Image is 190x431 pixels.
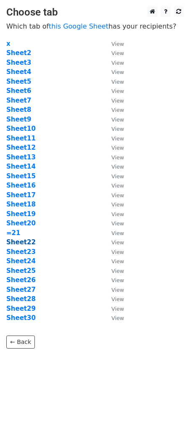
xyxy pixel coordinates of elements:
a: Sheet18 [6,201,36,208]
a: Sheet28 [6,295,36,303]
a: View [103,106,124,114]
a: View [103,97,124,104]
small: View [111,230,124,236]
a: View [103,229,124,237]
a: View [103,238,124,246]
a: View [103,257,124,265]
a: Sheet6 [6,87,31,95]
a: View [103,59,124,66]
a: Sheet27 [6,286,36,294]
a: this Google Sheet [49,22,108,30]
a: Sheet14 [6,163,36,170]
strong: Sheet16 [6,182,36,189]
a: Sheet7 [6,97,31,104]
small: View [111,220,124,227]
a: =21 [6,229,20,237]
a: Sheet13 [6,153,36,161]
small: View [111,50,124,56]
small: View [111,116,124,123]
a: Sheet2 [6,49,31,57]
small: View [111,41,124,47]
a: View [103,135,124,142]
a: View [103,163,124,170]
a: View [103,87,124,95]
a: View [103,201,124,208]
a: View [103,116,124,123]
a: Sheet12 [6,144,36,151]
small: View [111,145,124,151]
a: Sheet5 [6,78,31,85]
a: View [103,153,124,161]
small: View [111,164,124,170]
a: View [103,144,124,151]
a: Sheet9 [6,116,31,123]
a: Sheet10 [6,125,36,132]
a: Sheet19 [6,210,36,218]
small: View [111,277,124,283]
a: View [103,276,124,284]
small: View [111,154,124,161]
small: View [111,306,124,312]
strong: Sheet25 [6,267,36,275]
strong: Sheet15 [6,172,36,180]
a: Sheet3 [6,59,31,66]
small: View [111,211,124,217]
small: View [111,296,124,302]
small: View [111,287,124,293]
a: View [103,68,124,76]
a: Sheet26 [6,276,36,284]
a: View [103,49,124,57]
a: Sheet20 [6,219,36,227]
a: Sheet29 [6,305,36,312]
small: View [111,107,124,113]
small: View [111,98,124,104]
a: View [103,210,124,218]
a: x [6,40,11,48]
a: Sheet30 [6,314,36,322]
iframe: Chat Widget [148,391,190,431]
a: ← Back [6,336,35,349]
small: View [111,258,124,264]
a: View [103,191,124,199]
a: Sheet4 [6,68,31,76]
a: View [103,78,124,85]
a: View [103,267,124,275]
small: View [111,135,124,142]
strong: Sheet11 [6,135,36,142]
small: View [111,60,124,66]
small: View [111,182,124,189]
p: Which tab of has your recipients? [6,22,184,31]
a: Sheet23 [6,248,36,256]
small: View [111,201,124,208]
h3: Choose tab [6,6,184,19]
small: View [111,249,124,255]
a: View [103,125,124,132]
small: View [111,315,124,321]
small: View [111,69,124,75]
a: Sheet8 [6,106,31,114]
a: View [103,219,124,227]
a: Sheet17 [6,191,36,199]
a: View [103,295,124,303]
small: View [111,192,124,198]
